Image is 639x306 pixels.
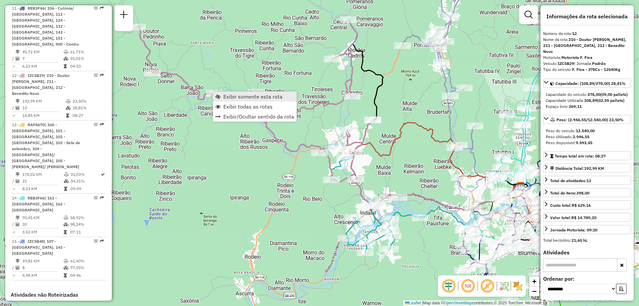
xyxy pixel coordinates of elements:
span: 15 - [12,239,65,256]
img: Exibir/Ocultar setores [513,281,523,291]
div: Capacidade do veículo: [546,92,628,98]
span: Capacidade: (108,89/378,00) 28,81% [555,81,626,86]
strong: Padrão [592,61,606,66]
i: Total de Atividades [16,106,20,110]
td: 8 [22,264,63,271]
img: FAD Blumenau [517,181,525,190]
td: 61,71% [70,49,104,55]
em: Opções [94,6,98,10]
span: Tempo total em rota: 08:27 [555,153,606,158]
td: 58,92% [70,214,104,221]
button: Ordem crescente [616,284,627,294]
a: Exibir filtros [522,8,535,21]
strong: 398,00 [576,190,589,195]
td: / [12,221,15,228]
div: Capacidade: (108,89/378,00) 28,81% [543,89,631,112]
span: REB3F66 [28,195,45,200]
td: / [12,264,15,271]
i: Tempo total em rota [64,273,67,277]
strong: 2.946,55 [573,134,589,139]
td: 192,99 KM [22,98,66,105]
span: | 161 - [GEOGRAPHIC_DATA], 162 - [GEOGRAPHIC_DATA] [12,195,65,212]
i: % de utilização do peso [64,216,69,220]
div: Total de itens: [550,190,589,196]
i: Total de Atividades [16,266,20,270]
td: 77,35% [70,264,104,271]
td: 07:11 [70,229,104,235]
span: | [422,301,423,305]
td: 14,85 KM [22,112,66,119]
td: 3,52 KM [22,229,63,235]
em: Opções [94,239,98,243]
span: | 106 - Colônia/ [GEOGRAPHIC_DATA], 113 - [GEOGRAPHIC_DATA], 124 - [GEOGRAPHIC_DATA], 132 - [GEOG... [12,6,79,47]
div: Jornada Motorista: 09:20 [550,227,597,233]
td: 04:46 [70,272,104,279]
div: Custo total: [550,202,591,208]
strong: 378,00 [587,92,600,97]
td: = [12,185,15,192]
span: | 107 - [GEOGRAPHIC_DATA], 143 - [GEOGRAPHIC_DATA] [12,239,65,256]
li: Exibir/Ocultar sentido da rota [213,112,297,122]
td: 4,98 KM [22,272,63,279]
td: 13 [22,105,66,111]
i: % de utilização da cubagem [64,266,69,270]
li: Exibir todas as rotas [213,102,297,112]
em: Rota exportada [100,196,104,200]
strong: 269,11 [569,104,582,109]
td: 70,45 KM [22,214,63,221]
span: Peso do veículo: [546,128,595,133]
strong: 210 - Doutor [PERSON_NAME], 211 - [GEOGRAPHIC_DATA], 212 - Benedito Novo [543,37,626,54]
div: Motorista: [543,55,631,61]
td: 175,01 KM [22,171,64,178]
i: Distância Total [16,99,20,103]
strong: 9.593,45 [576,140,592,145]
i: Total de Atividades [16,222,20,226]
td: 09:09 [70,185,100,192]
strong: Motorista F. Fixa [561,55,592,60]
td: 04:53 [70,63,104,70]
div: Total hectolitro: [543,237,631,243]
em: Rota exportada [100,6,104,10]
span: | Jornada: [574,61,606,66]
span: REB3F46 [28,6,45,11]
i: Distância Total [16,259,20,263]
a: Total de atividades:13 [543,176,631,185]
i: % de utilização do peso [64,259,69,263]
span: Exibir rótulo [479,278,495,294]
td: 7 [22,55,63,62]
td: 95,01% [70,55,104,62]
td: 6,53 KM [22,63,63,70]
span: Peso: (2.946,55/12.540,00) 23,50% [556,117,624,122]
strong: 108,89 [584,98,597,103]
div: Distância Total: [550,165,604,171]
span: Exibir somente esta rota [223,94,283,99]
a: Custo total:R$ 629,16 [543,200,631,209]
i: % de utilização da cubagem [64,57,69,61]
a: Peso: (2.946,55/12.540,00) 23,50% [543,115,631,124]
em: Opções [94,196,98,200]
span: 192,99 KM [584,166,604,171]
div: Veículo: [543,61,631,67]
strong: (02,59 pallets) [597,98,624,103]
td: / [12,55,15,62]
strong: 13 [586,178,591,183]
a: Zoom in [529,276,539,286]
td: 31,03% [70,171,100,178]
div: Nome da rota: [543,37,631,55]
div: Valor total: [550,215,596,221]
td: 20 [22,221,63,228]
img: CDD Blumenau [517,182,525,190]
em: Rota exportada [100,123,104,127]
span: Ocultar deslocamento [441,278,457,294]
a: OpenStreetMap [444,301,472,305]
span: Exibir todas as rotas [223,104,273,109]
div: Peso: (2.946,55/12.540,00) 23,50% [543,125,631,149]
td: 45,72 KM [22,49,63,55]
img: Fluxo de ruas [499,281,509,291]
td: 61,40% [70,258,104,264]
a: 1 - 92826121 - [GEOGRAPHIC_DATA] [547,299,615,304]
i: % de utilização do peso [64,50,69,54]
td: = [12,272,15,279]
div: Peso Utilizado: [546,134,628,140]
span: Total de atividades: [550,178,591,183]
